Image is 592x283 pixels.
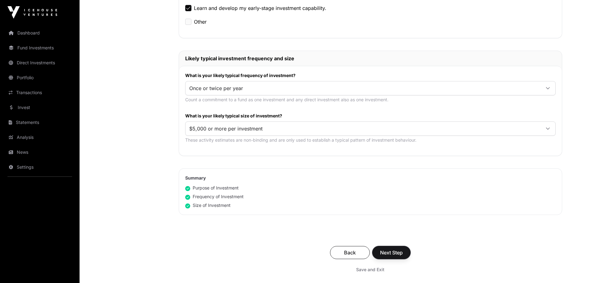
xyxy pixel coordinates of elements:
label: Other [194,18,207,25]
a: News [5,145,75,159]
div: Purpose of Investment [185,185,239,191]
span: Save and Exit [356,267,384,273]
button: Back [330,246,370,259]
a: Transactions [5,86,75,99]
label: What is your likely typical frequency of investment? [185,72,556,79]
a: Portfolio [5,71,75,84]
button: Next Step [372,246,411,259]
span: Next Step [380,249,403,256]
p: Count a commitment to a fund as one investment and any direct investment also as one investment. [185,97,556,103]
label: What is your likely typical size of investment? [185,113,556,119]
p: These activity estimates are non-binding and are only used to establish a typical pattern of inve... [185,137,556,143]
div: Frequency of Investment [185,194,244,200]
span: Once or twice per year [186,83,540,94]
iframe: Chat Widget [561,253,592,283]
h2: Summary [185,175,556,181]
a: Direct Investments [5,56,75,70]
label: Learn and develop my early-stage investment capability. [194,4,326,12]
div: Size of Investment [185,202,231,208]
a: Analysis [5,130,75,144]
span: $5,000 or more per investment [186,123,540,134]
img: Icehouse Ventures Logo [7,6,57,19]
span: Back [338,249,362,256]
a: Statements [5,116,75,129]
a: Dashboard [5,26,75,40]
a: Invest [5,101,75,114]
a: Settings [5,160,75,174]
h2: Likely typical investment frequency and size [185,55,556,62]
button: Save and Exit [349,264,392,275]
a: Fund Investments [5,41,75,55]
